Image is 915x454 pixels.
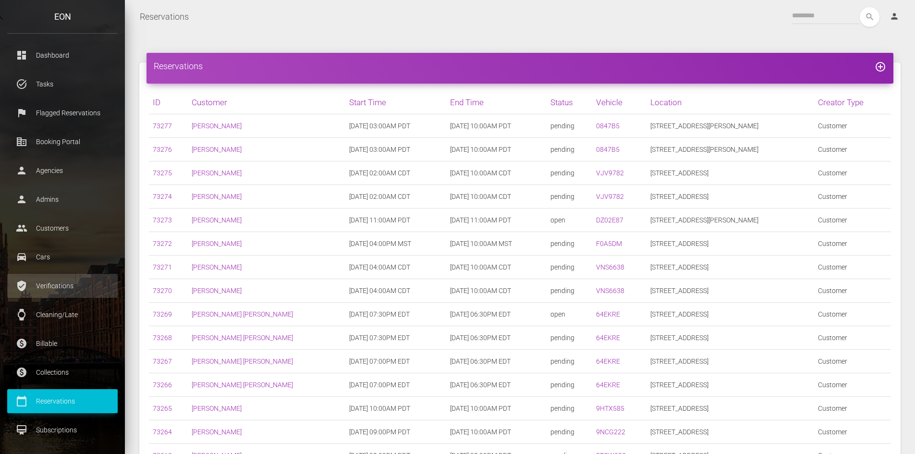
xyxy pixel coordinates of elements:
[192,428,242,436] a: [PERSON_NAME]
[192,287,242,294] a: [PERSON_NAME]
[7,72,118,96] a: task_alt Tasks
[345,232,446,256] td: [DATE] 04:00PM MST
[345,114,446,138] td: [DATE] 03:00AM PDT
[596,193,624,200] a: VJV9782
[596,334,620,342] a: 64EKRE
[596,287,624,294] a: VNS6638
[7,101,118,125] a: flag Flagged Reservations
[153,263,172,271] a: 73271
[345,138,446,161] td: [DATE] 03:00AM PDT
[140,5,189,29] a: Reservations
[7,303,118,327] a: watch Cleaning/Late
[446,397,547,420] td: [DATE] 10:00AM PDT
[596,428,625,436] a: 9NCG222
[814,91,891,114] th: Creator Type
[647,161,814,185] td: [STREET_ADDRESS]
[7,360,118,384] a: paid Collections
[7,130,118,154] a: corporate_fare Booking Portal
[345,326,446,350] td: [DATE] 07:30PM EDT
[446,91,547,114] th: End Time
[547,138,592,161] td: pending
[446,185,547,209] td: [DATE] 10:00AM CDT
[14,221,110,235] p: Customers
[814,185,891,209] td: Customer
[547,256,592,279] td: pending
[345,209,446,232] td: [DATE] 11:00AM PDT
[192,263,242,271] a: [PERSON_NAME]
[547,91,592,114] th: Status
[154,60,886,72] h4: Reservations
[153,357,172,365] a: 73267
[14,250,110,264] p: Cars
[446,420,547,444] td: [DATE] 10:00AM PDT
[814,232,891,256] td: Customer
[596,263,624,271] a: VNS6638
[446,326,547,350] td: [DATE] 06:30PM EDT
[596,405,624,412] a: 9HTX585
[647,420,814,444] td: [STREET_ADDRESS]
[14,336,110,351] p: Billable
[14,77,110,91] p: Tasks
[192,240,242,247] a: [PERSON_NAME]
[345,303,446,326] td: [DATE] 07:30PM EDT
[153,122,172,130] a: 73277
[153,428,172,436] a: 73264
[647,373,814,397] td: [STREET_ADDRESS]
[592,91,647,114] th: Vehicle
[890,12,899,21] i: person
[7,418,118,442] a: card_membership Subscriptions
[446,303,547,326] td: [DATE] 06:30PM EDT
[7,274,118,298] a: verified_user Verifications
[345,185,446,209] td: [DATE] 02:00AM CDT
[7,245,118,269] a: drive_eta Cars
[7,159,118,183] a: person Agencies
[446,138,547,161] td: [DATE] 10:00AM PDT
[647,397,814,420] td: [STREET_ADDRESS]
[446,114,547,138] td: [DATE] 10:00AM PDT
[547,420,592,444] td: pending
[192,122,242,130] a: [PERSON_NAME]
[596,310,620,318] a: 64EKRE
[814,209,891,232] td: Customer
[647,232,814,256] td: [STREET_ADDRESS]
[814,420,891,444] td: Customer
[446,279,547,303] td: [DATE] 10:00AM CDT
[814,256,891,279] td: Customer
[192,169,242,177] a: [PERSON_NAME]
[875,61,886,73] i: add_circle_outline
[14,423,110,437] p: Subscriptions
[814,373,891,397] td: Customer
[814,161,891,185] td: Customer
[547,326,592,350] td: pending
[345,420,446,444] td: [DATE] 09:00PM PDT
[188,91,345,114] th: Customer
[547,373,592,397] td: pending
[153,287,172,294] a: 73270
[814,397,891,420] td: Customer
[596,146,620,153] a: 0847B5
[192,216,242,224] a: [PERSON_NAME]
[647,91,814,114] th: Location
[345,256,446,279] td: [DATE] 04:00AM CDT
[446,256,547,279] td: [DATE] 10:00AM CDT
[7,389,118,413] a: calendar_today Reservations
[14,307,110,322] p: Cleaning/Late
[814,138,891,161] td: Customer
[547,185,592,209] td: pending
[814,303,891,326] td: Customer
[547,232,592,256] td: pending
[153,405,172,412] a: 73265
[647,350,814,373] td: [STREET_ADDRESS]
[446,161,547,185] td: [DATE] 10:00AM CDT
[547,350,592,373] td: pending
[7,216,118,240] a: people Customers
[192,193,242,200] a: [PERSON_NAME]
[547,209,592,232] td: open
[596,240,622,247] a: F0A5DM
[153,334,172,342] a: 73268
[192,381,293,389] a: [PERSON_NAME] [PERSON_NAME]
[814,279,891,303] td: Customer
[14,48,110,62] p: Dashboard
[7,43,118,67] a: dashboard Dashboard
[153,381,172,389] a: 73266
